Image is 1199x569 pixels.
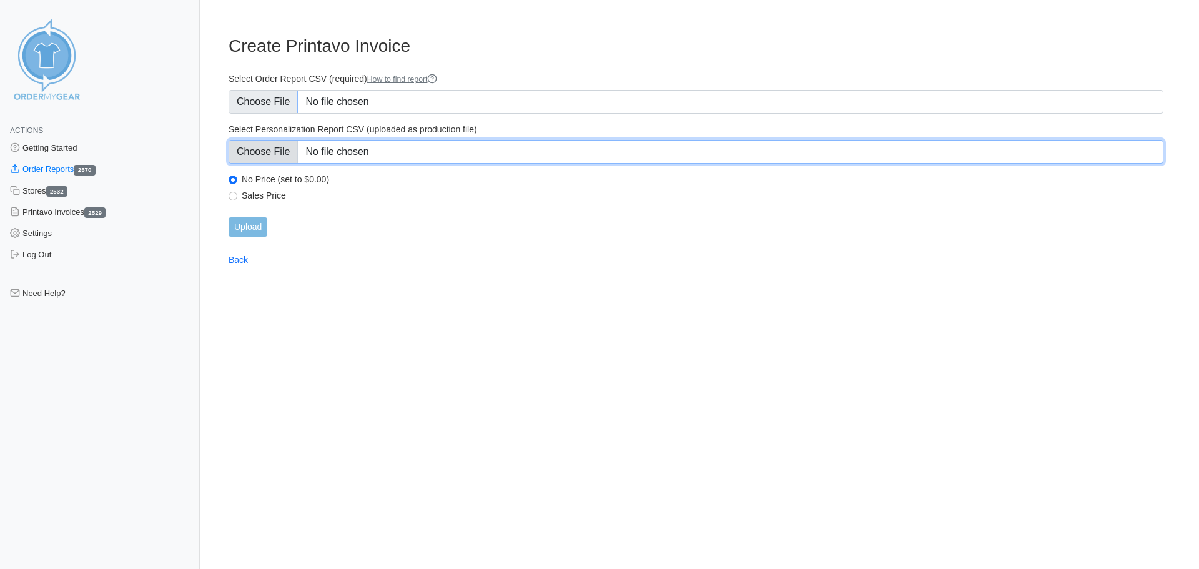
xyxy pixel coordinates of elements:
[229,255,248,265] a: Back
[229,36,1163,57] h3: Create Printavo Invoice
[242,174,1163,185] label: No Price (set to $0.00)
[74,165,95,176] span: 2570
[84,207,106,218] span: 2529
[229,124,1163,135] label: Select Personalization Report CSV (uploaded as production file)
[46,186,67,197] span: 2532
[229,73,1163,85] label: Select Order Report CSV (required)
[10,126,43,135] span: Actions
[242,190,1163,201] label: Sales Price
[229,217,267,237] input: Upload
[367,75,438,84] a: How to find report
